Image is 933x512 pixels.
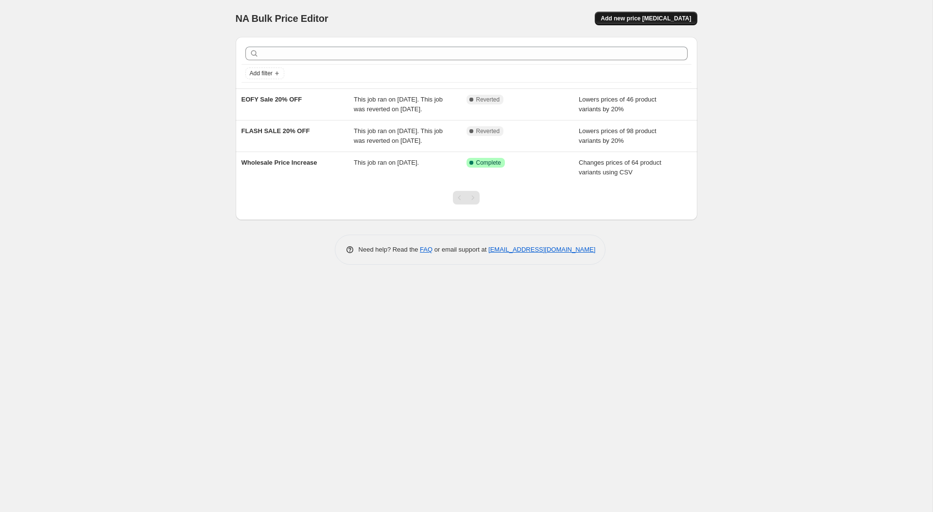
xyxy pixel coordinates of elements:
a: [EMAIL_ADDRESS][DOMAIN_NAME] [488,246,595,253]
button: Add filter [245,68,284,79]
nav: Pagination [453,191,480,205]
span: This job ran on [DATE]. This job was reverted on [DATE]. [354,127,443,144]
span: Add filter [250,69,273,77]
span: NA Bulk Price Editor [236,13,328,24]
span: Lowers prices of 98 product variants by 20% [579,127,657,144]
span: Changes prices of 64 product variants using CSV [579,159,661,176]
span: EOFY Sale 20% OFF [242,96,302,103]
span: Add new price [MEDICAL_DATA] [601,15,691,22]
span: This job ran on [DATE]. This job was reverted on [DATE]. [354,96,443,113]
span: Complete [476,159,501,167]
span: or email support at [432,246,488,253]
span: Lowers prices of 46 product variants by 20% [579,96,657,113]
span: Wholesale Price Increase [242,159,317,166]
span: Need help? Read the [359,246,420,253]
a: FAQ [420,246,432,253]
span: Reverted [476,96,500,103]
span: FLASH SALE 20% OFF [242,127,310,135]
span: This job ran on [DATE]. [354,159,419,166]
span: Reverted [476,127,500,135]
button: Add new price [MEDICAL_DATA] [595,12,697,25]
